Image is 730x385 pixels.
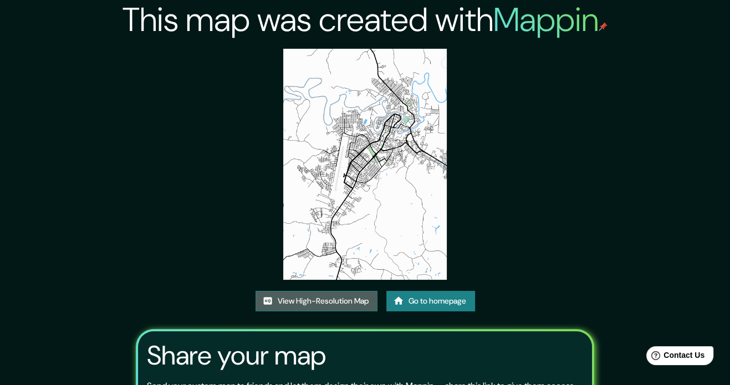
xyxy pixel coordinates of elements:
[599,22,608,31] img: mappin-pin
[256,291,377,311] a: View High-Resolution Map
[631,342,718,373] iframe: Help widget launcher
[147,340,326,371] h3: Share your map
[283,49,447,280] img: created-map
[386,291,475,311] a: Go to homepage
